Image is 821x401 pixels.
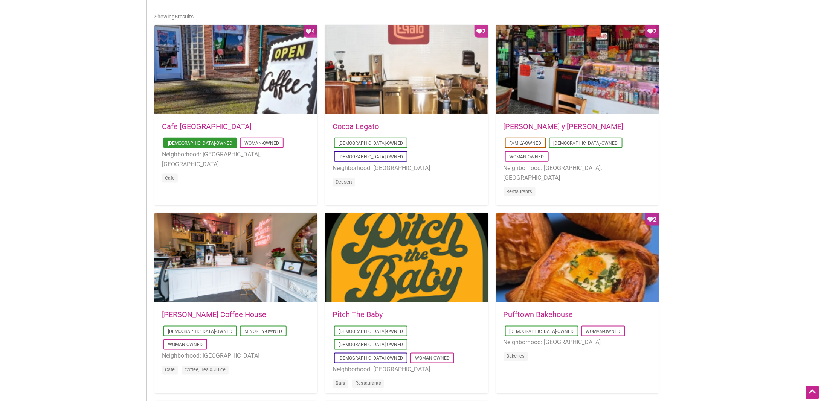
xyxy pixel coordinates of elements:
a: Cocoa Legato [333,122,379,131]
a: Minority-Owned [244,329,282,334]
a: [DEMOGRAPHIC_DATA]-Owned [339,329,403,334]
a: Woman-Owned [586,329,621,334]
a: Pitch The Baby [333,310,383,319]
a: [DEMOGRAPHIC_DATA]-Owned [554,141,618,146]
a: [DEMOGRAPHIC_DATA]-Owned [168,329,232,334]
a: Woman-Owned [244,141,279,146]
li: Neighborhood: [GEOGRAPHIC_DATA] [333,365,481,375]
a: [DEMOGRAPHIC_DATA]-Owned [339,356,403,361]
a: Bars [336,381,345,386]
li: Neighborhood: [GEOGRAPHIC_DATA] [333,163,481,173]
li: Neighborhood: [GEOGRAPHIC_DATA], [GEOGRAPHIC_DATA] [504,163,652,182]
a: Cafe [GEOGRAPHIC_DATA] [162,122,252,131]
a: Restaurants [507,189,533,194]
a: Woman-Owned [510,154,544,159]
span: Showing results [154,14,194,20]
b: 8 [175,14,178,20]
a: Restaurants [355,381,381,386]
a: Cafe [165,175,175,181]
div: Scroll Back to Top [806,386,819,399]
a: [PERSON_NAME] Coffee House [162,310,266,319]
a: [PERSON_NAME] y [PERSON_NAME] [504,122,624,131]
a: Bakeries [507,354,525,359]
a: [DEMOGRAPHIC_DATA]-Owned [510,329,574,334]
li: Neighborhood: [GEOGRAPHIC_DATA], [GEOGRAPHIC_DATA] [162,150,310,169]
li: Neighborhood: [GEOGRAPHIC_DATA] [162,351,310,361]
li: Neighborhood: [GEOGRAPHIC_DATA] [504,338,652,348]
a: [DEMOGRAPHIC_DATA]-Owned [339,141,403,146]
a: Coffee, Tea & Juice [185,367,226,373]
a: Cafe [165,367,175,373]
a: Dessert [336,179,352,185]
a: [DEMOGRAPHIC_DATA]-Owned [339,342,403,348]
a: Woman-Owned [168,342,203,348]
a: [DEMOGRAPHIC_DATA]-Owned [339,154,403,159]
a: [DEMOGRAPHIC_DATA]-Owned [168,141,232,146]
a: Woman-Owned [415,356,450,361]
a: Family-Owned [510,141,542,146]
a: Pufftown Bakehouse [504,310,573,319]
